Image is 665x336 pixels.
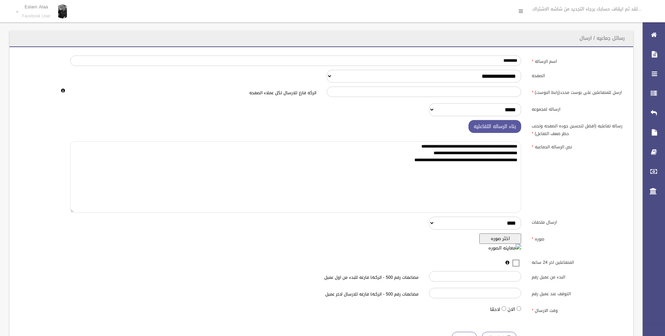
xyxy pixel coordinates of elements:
label: صوره [526,233,629,243]
label: وقت الارسال [526,305,629,315]
label: اسم الرساله [526,55,629,65]
label: البدء من عميل رقم [526,271,629,281]
label: نص الرساله الجماعيه [526,141,629,151]
label: الان [508,305,515,314]
h6: مضاعفات رقم 500 - اتركها فارغه للارسال لاخر عميل [173,292,419,297]
button: بناء الرساله التفاعليه [468,120,521,133]
label: ارسل للمتفاعلين على بوست محدد(رابط البوست) [526,87,629,96]
p: Eslam Alaa [22,4,51,9]
label: لاحقا [490,305,500,314]
label: المتفاعلين اخر 24 ساعه [526,257,629,267]
h6: مضاعفات رقم 500 - اتركها فارغه للبدء من اول عميل [173,275,419,280]
button: اختر صوره [479,233,521,244]
label: التوقف عند عميل رقم [526,288,629,298]
small: Facebook User [22,14,51,19]
label: الصفحه [526,70,629,80]
h6: اتركه فارغ للارسال لكل عملاء الصفحه [70,91,316,95]
label: ارساله لمجموعه [526,103,629,113]
label: ارسال ملحقات [526,217,629,226]
img: معاينه الصوره [488,244,521,252]
header: رسائل جماعيه / ارسال [571,31,633,45]
label: رساله تفاعليه (افضل لتحسين جوده الصفحه وتجنب حظر ضعف التفاعل) [526,120,629,137]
